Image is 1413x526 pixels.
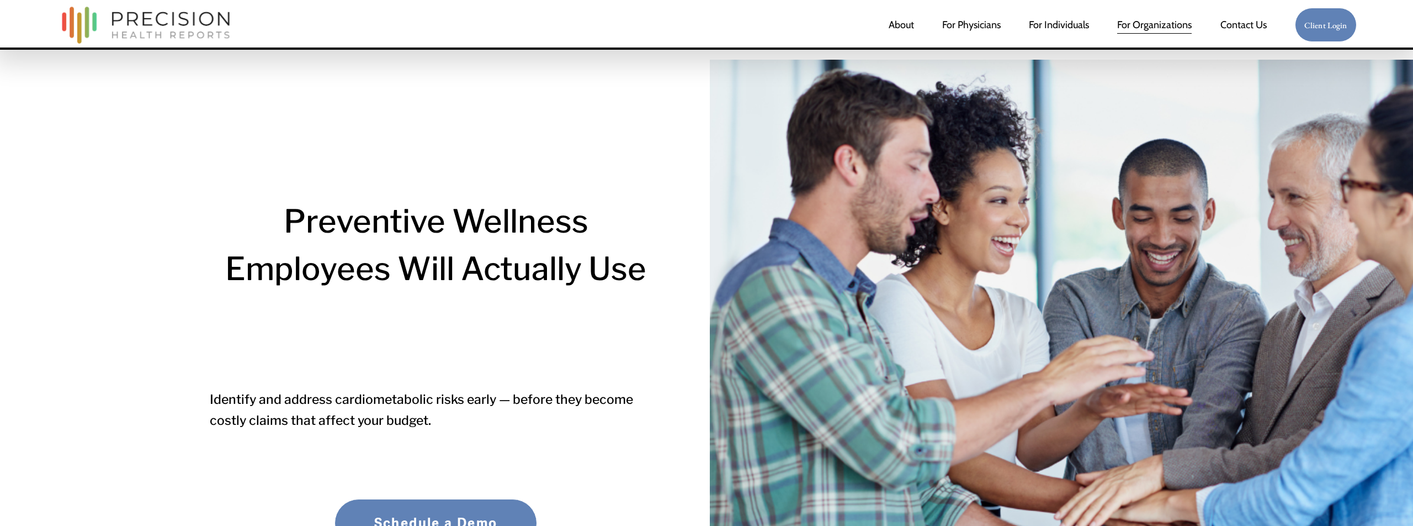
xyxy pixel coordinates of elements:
[1029,14,1089,36] a: For Individuals
[942,14,1001,36] a: For Physicians
[1117,14,1192,36] a: folder dropdown
[1295,8,1357,43] a: Client Login
[1117,15,1192,35] span: For Organizations
[210,389,662,431] h4: Identify and address cardiometabolic risks early — before they become costly claims that affect y...
[210,197,662,293] h1: Preventive Wellness Employees Will Actually Use
[1214,385,1413,526] iframe: Chat Widget
[1220,14,1267,36] a: Contact Us
[889,14,914,36] a: About
[56,2,235,49] img: Precision Health Reports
